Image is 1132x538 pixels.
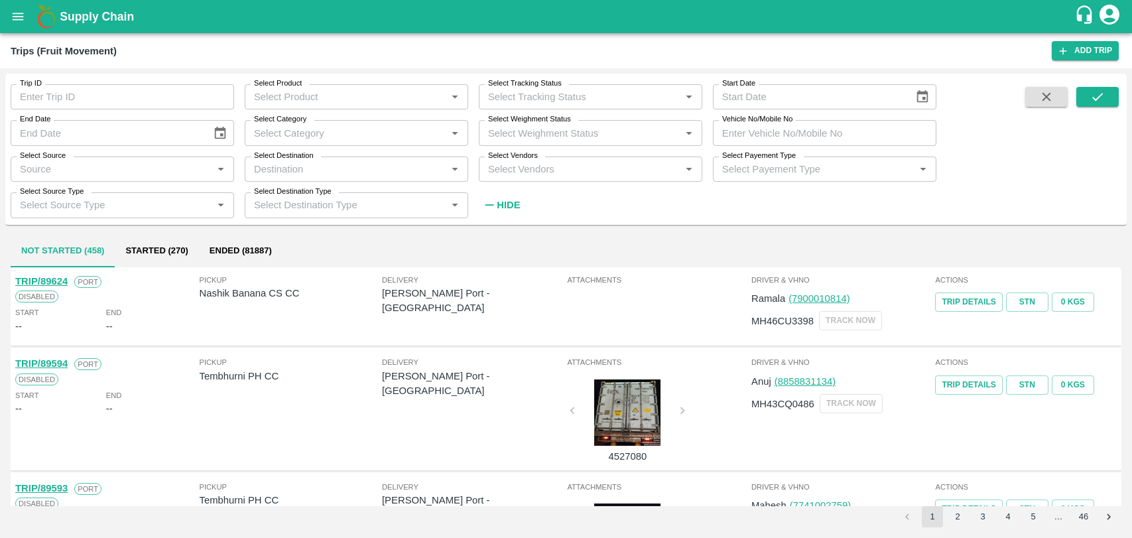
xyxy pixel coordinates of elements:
label: Select Tracking Status [488,78,562,89]
label: Vehicle No/Mobile No [722,114,792,125]
span: Disabled [15,373,58,385]
p: MH43CQ0486 [751,397,814,411]
span: Anuj [751,376,771,387]
button: Go to page 4 [997,506,1019,527]
span: Delivery [382,481,564,493]
span: Delivery [382,356,564,368]
button: 0 Kgs [1052,293,1094,312]
span: Driver & VHNo [751,356,933,368]
a: TRIP/89624 [15,276,68,287]
span: Actions [935,356,1117,368]
span: Actions [935,274,1117,286]
span: Pickup [200,356,382,368]
label: Select Destination [254,151,314,161]
label: End Date [20,114,50,125]
button: Hide [479,194,524,216]
button: Choose date [208,121,233,146]
img: logo [33,3,60,30]
label: Start Date [722,78,755,89]
a: Supply Chain [60,7,1074,26]
b: Supply Chain [60,10,134,23]
input: End Date [11,120,202,145]
button: Go to page 5 [1023,506,1044,527]
button: Open [680,161,698,178]
button: Go to next page [1098,506,1119,527]
p: [PERSON_NAME] Port - [GEOGRAPHIC_DATA] [382,369,564,399]
div: … [1048,511,1069,523]
a: STN [1006,375,1048,395]
span: End [106,389,122,401]
button: Go to page 2 [947,506,968,527]
span: Ramala [751,293,785,304]
label: Select Destination Type [254,186,332,197]
a: Trip Details [935,375,1002,395]
p: Nashik Banana CS CC [200,286,382,301]
div: -- [15,401,22,416]
span: Port [74,276,101,288]
button: Open [680,88,698,105]
p: 4527080 [578,449,677,464]
a: TRIP/89593 [15,483,68,494]
label: Select Source Type [20,186,84,197]
input: Select Payement Type [717,161,893,178]
span: Attachments [567,274,749,286]
label: Select Source [20,151,66,161]
button: Open [212,161,229,178]
input: Start Date [713,84,905,109]
a: Add Trip [1052,41,1119,60]
span: Actions [935,481,1117,493]
a: (7900010814) [788,293,849,304]
button: open drawer [3,1,33,32]
input: Select Tracking Status [483,88,659,105]
div: customer-support [1074,5,1098,29]
input: Enter Vehicle No/Mobile No [713,120,936,145]
input: Select Category [249,124,442,141]
label: Select Weighment Status [488,114,571,125]
p: MH46CU3398 [751,314,814,328]
span: Disabled [15,498,58,509]
span: End [106,306,122,318]
span: Pickup [200,481,382,493]
button: 0 Kgs [1052,500,1094,519]
div: account of current user [1098,3,1121,31]
button: 0 Kgs [1052,375,1094,395]
button: Not Started (458) [11,235,115,267]
div: -- [106,401,113,416]
button: Open [212,196,229,214]
button: Choose date [910,84,935,109]
span: Attachments [567,481,749,493]
a: Trip Details [935,500,1002,519]
span: Delivery [382,274,564,286]
p: [PERSON_NAME] Port - [GEOGRAPHIC_DATA] [382,286,564,316]
span: Driver & VHNo [751,274,933,286]
button: Open [446,196,464,214]
span: Start [15,306,38,318]
button: Open [446,161,464,178]
p: Tembhurni PH CC [200,369,382,383]
button: Open [914,161,932,178]
input: Enter Trip ID [11,84,234,109]
div: -- [106,319,113,334]
button: Ended (81887) [199,235,283,267]
div: -- [15,319,22,334]
a: (8858831134) [775,376,836,387]
a: STN [1006,293,1048,312]
label: Select Product [254,78,302,89]
button: Open [446,88,464,105]
span: Mahesh [751,500,786,511]
nav: pagination navigation [895,506,1121,527]
button: Open [446,125,464,142]
span: Disabled [15,291,58,303]
a: (7741002759) [790,500,851,511]
input: Select Destination Type [249,196,442,214]
input: Destination [249,161,442,178]
input: Select Source Type [15,196,208,214]
p: Tembhurni PH CC [200,493,382,507]
button: Go to page 46 [1073,506,1094,527]
a: TRIP/89594 [15,358,68,369]
button: Open [680,125,698,142]
label: Select Category [254,114,306,125]
button: page 1 [922,506,943,527]
span: Port [74,358,101,370]
span: Port [74,483,101,495]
